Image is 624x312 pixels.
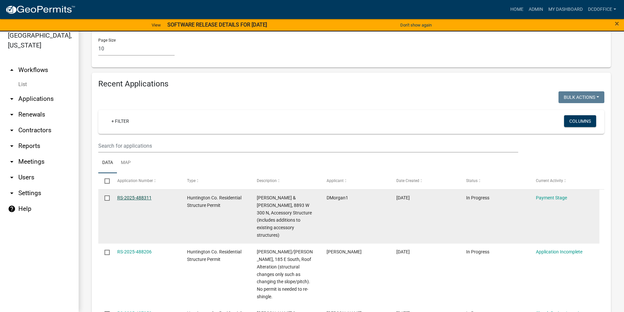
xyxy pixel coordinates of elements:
i: arrow_drop_down [8,158,16,166]
a: Admin [526,3,546,16]
span: 10/06/2025 [396,195,410,200]
span: In Progress [466,249,489,254]
datatable-header-cell: Current Activity [530,173,599,189]
span: Huntington Co. Residential Structure Permit [187,249,241,262]
span: Current Activity [536,178,563,183]
i: arrow_drop_down [8,111,16,119]
a: DCDOffice [585,3,619,16]
h4: Recent Applications [98,79,604,89]
i: arrow_drop_down [8,95,16,103]
datatable-header-cell: Select [98,173,111,189]
span: × [615,19,619,28]
a: View [149,20,163,30]
a: My Dashboard [546,3,585,16]
i: arrow_drop_up [8,66,16,74]
span: Huntington Co. Residential Structure Permit [187,195,241,208]
a: Data [98,153,117,174]
button: Don't show again [398,20,434,30]
button: Close [615,20,619,28]
a: RS-2025-488311 [117,195,152,200]
span: Manes, Robert & Karla, 8893 W 300 N, Accessory Structure (includes additions to existing accessor... [257,195,312,238]
span: Status [466,178,478,183]
span: Description [257,178,277,183]
i: arrow_drop_down [8,189,16,197]
i: help [8,205,16,213]
button: Bulk Actions [558,91,604,103]
datatable-header-cell: Description [251,173,320,189]
span: In Progress [466,195,489,200]
datatable-header-cell: Applicant [320,173,390,189]
span: Sagstetter, James M/Brenda L, 185 E South, Roof Alteration (structural changes only such as chang... [257,249,313,299]
datatable-header-cell: Date Created [390,173,460,189]
datatable-header-cell: Application Number [111,173,180,189]
span: Application Number [117,178,153,183]
span: 10/05/2025 [396,249,410,254]
input: Search for applications [98,139,518,153]
a: RS-2025-488206 [117,249,152,254]
strong: SOFTWARE RELEASE DETAILS FOR [DATE] [167,22,267,28]
a: + Filter [106,115,134,127]
i: arrow_drop_down [8,174,16,181]
datatable-header-cell: Status [460,173,530,189]
span: DMorgan1 [327,195,348,200]
span: James Sagstetter [327,249,362,254]
span: Date Created [396,178,419,183]
a: Application Incomplete [536,249,582,254]
a: Map [117,153,135,174]
span: Applicant [327,178,344,183]
button: Columns [564,115,596,127]
i: arrow_drop_down [8,126,16,134]
i: arrow_drop_down [8,142,16,150]
a: Home [508,3,526,16]
span: Type [187,178,196,183]
a: Payment Stage [536,195,567,200]
datatable-header-cell: Type [180,173,250,189]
